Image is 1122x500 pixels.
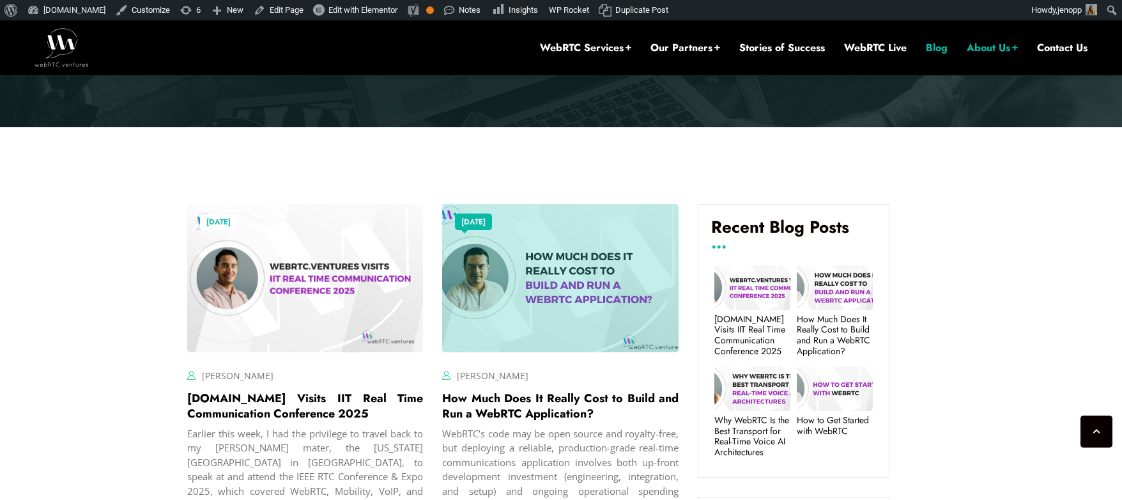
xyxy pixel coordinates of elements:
a: How to Get Started with WebRTC [797,415,873,437]
a: About Us [967,41,1018,55]
div: OK [426,6,434,14]
a: Blog [926,41,948,55]
a: [PERSON_NAME] [457,370,528,382]
a: Our Partners [650,41,720,55]
a: [DOMAIN_NAME] Visits IIT Real Time Communication Conference 2025 [714,314,790,357]
a: [DOMAIN_NAME] Visits IIT Real Time Communication Conference 2025 [187,390,424,422]
a: Why WebRTC Is the Best Transport for Real-Time Voice AI Architectures [714,415,790,458]
a: How Much Does It Really Cost to Build and Run a WebRTC Application? [442,390,679,422]
span: jenopp [1057,5,1082,15]
a: WebRTC Services [540,41,631,55]
span: Edit with Elementor [328,5,397,15]
a: How Much Does It Really Cost to Build and Run a WebRTC Application? [797,314,873,357]
a: WebRTC Live [844,41,907,55]
img: WebRTC.ventures [35,28,89,66]
a: [PERSON_NAME] [202,370,273,382]
a: [DATE] [200,214,237,230]
a: [DATE] [455,214,492,230]
h4: Recent Blog Posts [711,217,876,247]
a: Contact Us [1037,41,1087,55]
a: Stories of Success [739,41,825,55]
span: Insights [509,5,538,15]
img: image [187,204,424,352]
